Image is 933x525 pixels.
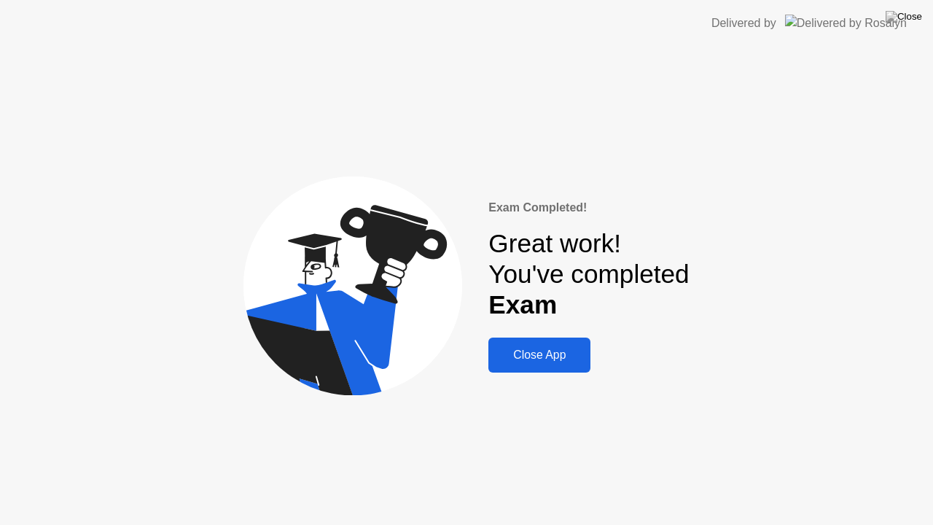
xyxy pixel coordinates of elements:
[488,290,557,319] b: Exam
[493,349,586,362] div: Close App
[886,11,922,23] img: Close
[711,15,776,32] div: Delivered by
[488,228,689,321] div: Great work! You've completed
[488,199,689,217] div: Exam Completed!
[785,15,907,31] img: Delivered by Rosalyn
[488,338,590,373] button: Close App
